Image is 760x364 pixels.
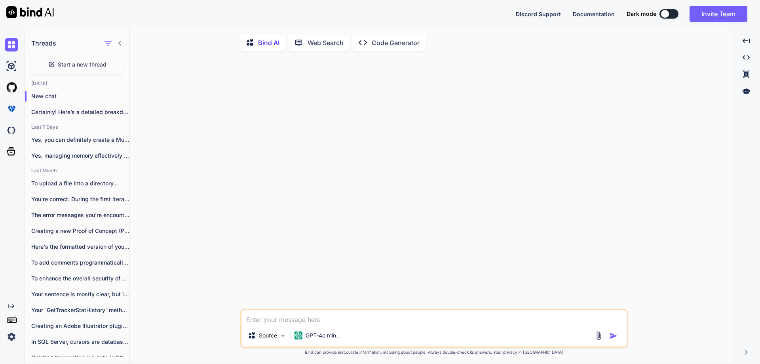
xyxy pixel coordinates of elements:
p: Web Search [308,38,344,48]
p: Bind AI [258,38,279,48]
img: settings [5,330,18,343]
img: ai-studio [5,59,18,73]
h2: [DATE] [25,80,129,87]
span: Dark mode [627,10,656,18]
img: githubLight [5,81,18,94]
p: Yes, you can definitely create a Multiple... [31,136,129,144]
p: The error messages you're encountering suggest that... [31,211,129,219]
p: Your `GetTrackerStatHistory` method is functional, but there... [31,306,129,314]
p: Deleting transaction log data in SQL Server... [31,354,129,362]
p: GPT-4o min.. [306,332,339,339]
button: Invite Team [690,6,747,22]
img: darkCloudIdeIcon [5,124,18,137]
p: Creating a new Proof of Concept (POC)... [31,227,129,235]
img: Pick Models [279,332,286,339]
span: Documentation [573,11,615,17]
p: Certainly! Here’s a detailed breakdown of what... [31,108,129,116]
p: To upload a file into a directory... [31,179,129,187]
h1: Threads [31,38,56,48]
span: Discord Support [516,11,561,17]
button: Documentation [573,10,615,18]
p: Creating an Adobe Illustrator plugin using ExtendScript... [31,322,129,330]
p: Bind can provide inaccurate information, including about people. Always double-check its answers.... [240,349,628,355]
p: Source [259,332,277,339]
img: Bind AI [6,6,54,18]
p: In SQL Server, cursors are database objects... [31,338,129,346]
p: Code Generator [372,38,420,48]
p: To add comments programmatically in Google Docs... [31,259,129,267]
img: GPT-4o mini [294,332,302,339]
span: Start a new thread [58,61,106,69]
p: Yes, managing memory effectively is crucial in... [31,152,129,160]
img: chat [5,38,18,51]
p: Your sentence is mostly clear, but it... [31,290,129,298]
p: New chat [31,92,129,100]
img: attachment [594,331,603,340]
img: icon [610,332,617,340]
button: Discord Support [516,10,561,18]
p: You're correct. During the first iteration of... [31,195,129,203]
img: premium [5,102,18,116]
p: Here's the formatted version of your stored... [31,243,129,251]
p: To enhance the overall security of your... [31,274,129,282]
h2: Last 7 Days [25,124,129,130]
h2: Last Month [25,168,129,174]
